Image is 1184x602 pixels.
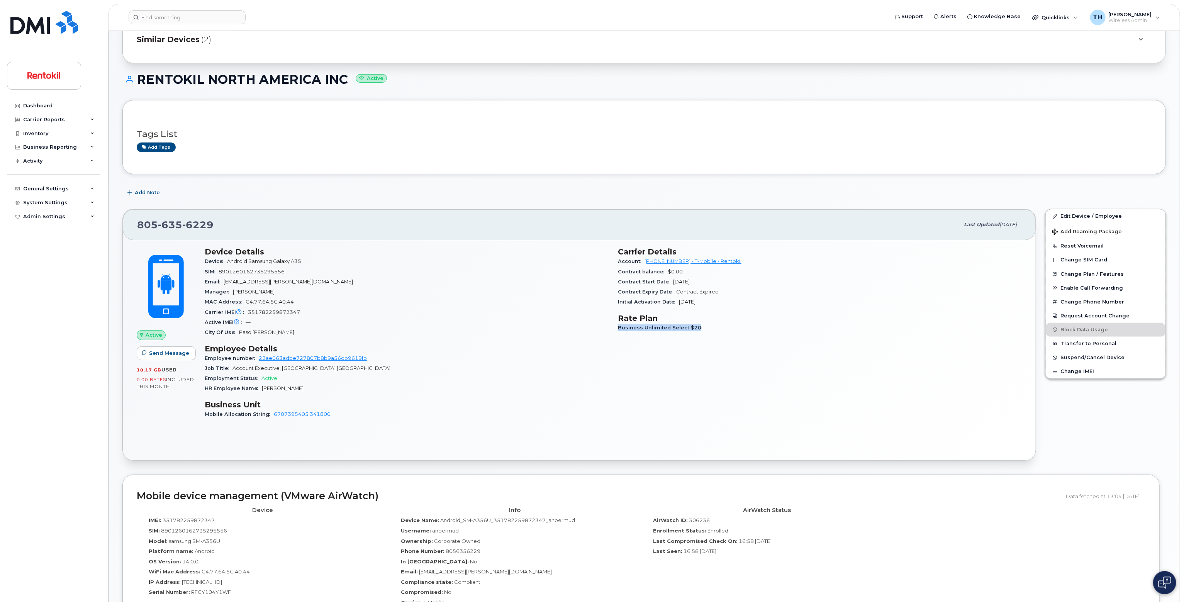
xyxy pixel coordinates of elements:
[137,491,1060,502] h2: Mobile device management (VMware AirWatch)
[129,10,246,24] input: Find something...
[149,548,193,555] label: Platform name:
[205,289,233,295] span: Manager
[239,329,294,335] span: Paso [PERSON_NAME]
[137,346,196,360] button: Send Message
[135,189,160,196] span: Add Note
[1060,271,1124,277] span: Change Plan / Features
[182,219,214,231] span: 6229
[618,269,668,275] span: Contract balance
[618,314,1022,323] h3: Rate Plan
[1046,267,1165,281] button: Change Plan / Features
[122,73,1166,86] h1: RENTOKIL NORTH AMERICA INC
[161,527,227,534] span: 8901260162735295556
[739,538,772,544] span: 16:58 [DATE]
[202,568,250,575] span: C4:77:64:5C:A0:44
[149,558,181,565] label: OS Version:
[137,377,166,382] span: 0.00 Bytes
[401,527,431,534] label: Username:
[440,517,575,523] span: Android_SM-A356U_351782259872347_anbermud
[1046,365,1165,378] button: Change IMEI
[205,344,609,353] h3: Employee Details
[233,289,275,295] span: [PERSON_NAME]
[224,279,353,285] span: [EMAIL_ADDRESS][PERSON_NAME][DOMAIN_NAME]
[259,355,367,361] a: 22ae063adbe727807b8b9a56db9619fb
[653,538,738,545] label: Last Compromised Check On:
[889,9,928,24] a: Support
[470,558,477,565] span: No
[1109,11,1152,17] span: [PERSON_NAME]
[246,319,251,325] span: —
[647,507,887,514] h4: AirWatch Status
[618,247,1022,256] h3: Carrier Details
[901,13,923,20] span: Support
[149,568,200,575] label: WiFi Mac Address:
[653,548,682,555] label: Last Seen:
[645,258,741,264] a: [PHONE_NUMBER] - T-Mobile - Rentokil
[668,269,683,275] span: $0.00
[446,548,480,554] span: 8056356229
[205,411,274,417] span: Mobile Allocation String
[964,222,999,227] span: Last updated
[182,558,198,565] span: 14.0.0
[205,269,219,275] span: SIM
[1060,355,1125,361] span: Suspend/Cancel Device
[219,269,285,275] span: 8901260162735295556
[191,589,231,595] span: RFCY104Y1WF
[1046,239,1165,253] button: Reset Voicemail
[137,142,176,152] a: Add tags
[928,9,962,24] a: Alerts
[444,589,451,595] span: No
[419,568,552,575] span: [EMAIL_ADDRESS][PERSON_NAME][DOMAIN_NAME]
[401,558,469,565] label: In [GEOGRAPHIC_DATA]:
[962,9,1026,24] a: Knowledge Base
[1158,577,1171,589] img: Open chat
[454,579,480,585] span: Compliant
[205,247,609,256] h3: Device Details
[1085,10,1165,25] div: Tyler Hallacher
[1046,223,1165,239] button: Add Roaming Package
[401,578,453,586] label: Compliance state:
[974,13,1021,20] span: Knowledge Base
[1042,14,1070,20] span: Quicklinks
[401,568,418,575] label: Email:
[205,299,246,305] span: MAC Address
[940,13,957,20] span: Alerts
[205,365,232,371] span: Job Title
[163,517,215,523] span: 351782259872347
[149,527,160,534] label: SIM:
[707,527,728,534] span: Enrolled
[149,349,189,357] span: Send Message
[434,538,480,544] span: Corporate Owned
[1046,209,1165,223] a: Edit Device / Employee
[169,538,220,544] span: samsung SM-A356U
[195,548,215,554] span: Android
[158,219,182,231] span: 635
[1046,281,1165,295] button: Enable Call Forwarding
[1046,309,1165,323] button: Request Account Change
[673,279,690,285] span: [DATE]
[401,548,444,555] label: Phone Number:
[274,411,331,417] a: 6707395405.341800
[149,517,161,524] label: IMEI:
[1046,295,1165,309] button: Change Phone Number
[149,588,190,596] label: Serial Number:
[1046,323,1165,337] button: Block Data Usage
[618,258,645,264] span: Account
[653,527,706,534] label: Enrollment Status:
[227,258,301,264] span: Android Samsung Galaxy A35
[1046,351,1165,365] button: Suspend/Cancel Device
[205,355,259,361] span: Employee number
[205,258,227,264] span: Device
[137,219,214,231] span: 805
[401,538,433,545] label: Ownership:
[618,299,679,305] span: Initial Activation Date
[205,400,609,409] h3: Business Unit
[356,74,387,83] small: Active
[146,331,162,339] span: Active
[261,375,277,381] span: Active
[205,319,246,325] span: Active IMEI
[248,309,300,315] span: 351782259872347
[149,578,181,586] label: IP Address:
[205,309,248,315] span: Carrier IMEI
[618,289,676,295] span: Contract Expiry Date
